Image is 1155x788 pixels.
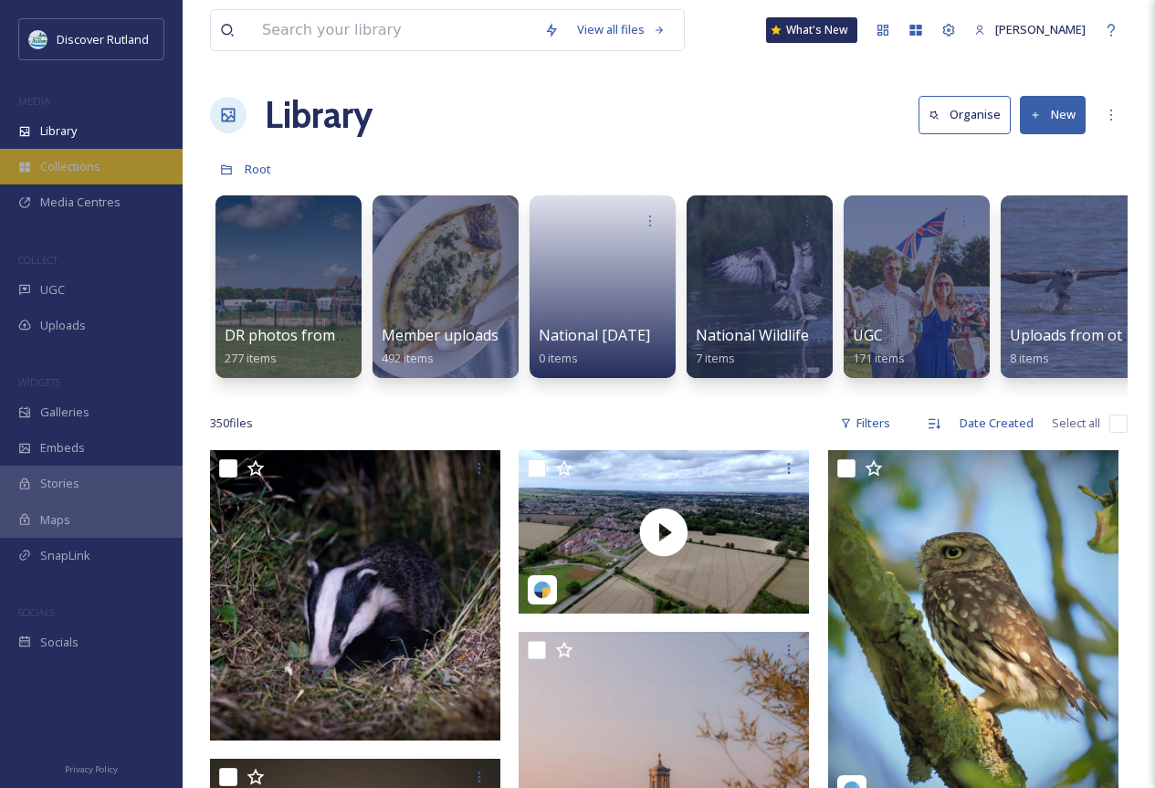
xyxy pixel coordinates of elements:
[539,325,650,345] span: National [DATE]
[18,253,58,267] span: COLLECT
[40,158,100,175] span: Collections
[40,475,79,492] span: Stories
[919,96,1011,133] button: Organise
[533,581,551,599] img: snapsea-logo.png
[1010,327,1153,366] a: Uploads from others8 items
[919,96,1020,133] a: Organise
[1052,415,1100,432] span: Select all
[40,547,90,564] span: SnapLink
[29,30,47,48] img: DiscoverRutlandlog37F0B7.png
[40,317,86,334] span: Uploads
[853,327,905,366] a: UGC171 items
[696,350,735,366] span: 7 items
[65,757,118,779] a: Privacy Policy
[18,375,60,389] span: WIDGETS
[568,12,675,47] a: View all files
[382,327,499,366] a: Member uploads492 items
[853,325,883,345] span: UGC
[225,325,457,345] span: DR photos from RJ Photographics
[539,350,578,366] span: 0 items
[253,10,535,50] input: Search your library
[995,21,1086,37] span: [PERSON_NAME]
[225,350,277,366] span: 277 items
[225,327,457,366] a: DR photos from RJ Photographics277 items
[18,94,50,108] span: MEDIA
[40,122,77,140] span: Library
[210,415,253,432] span: 350 file s
[265,88,373,142] a: Library
[853,350,905,366] span: 171 items
[40,281,65,299] span: UGC
[18,605,55,619] span: SOCIALS
[1010,350,1049,366] span: 8 items
[831,405,899,441] div: Filters
[65,763,118,775] span: Privacy Policy
[1010,325,1153,345] span: Uploads from others
[519,450,809,614] img: thumbnail
[210,450,500,741] img: 535567482_18397631614138354_4275807670138232207_n.jpg
[57,31,149,47] span: Discover Rutland
[696,325,876,345] span: National Wildlife Day 2024
[766,17,857,43] a: What's New
[965,12,1095,47] a: [PERSON_NAME]
[40,439,85,457] span: Embeds
[539,327,650,366] a: National [DATE]0 items
[40,194,121,211] span: Media Centres
[950,405,1043,441] div: Date Created
[382,350,434,366] span: 492 items
[245,158,271,180] a: Root
[40,511,70,529] span: Maps
[382,325,499,345] span: Member uploads
[40,634,79,651] span: Socials
[1020,96,1086,133] button: New
[245,161,271,177] span: Root
[40,404,89,421] span: Galleries
[696,327,876,366] a: National Wildlife Day 20247 items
